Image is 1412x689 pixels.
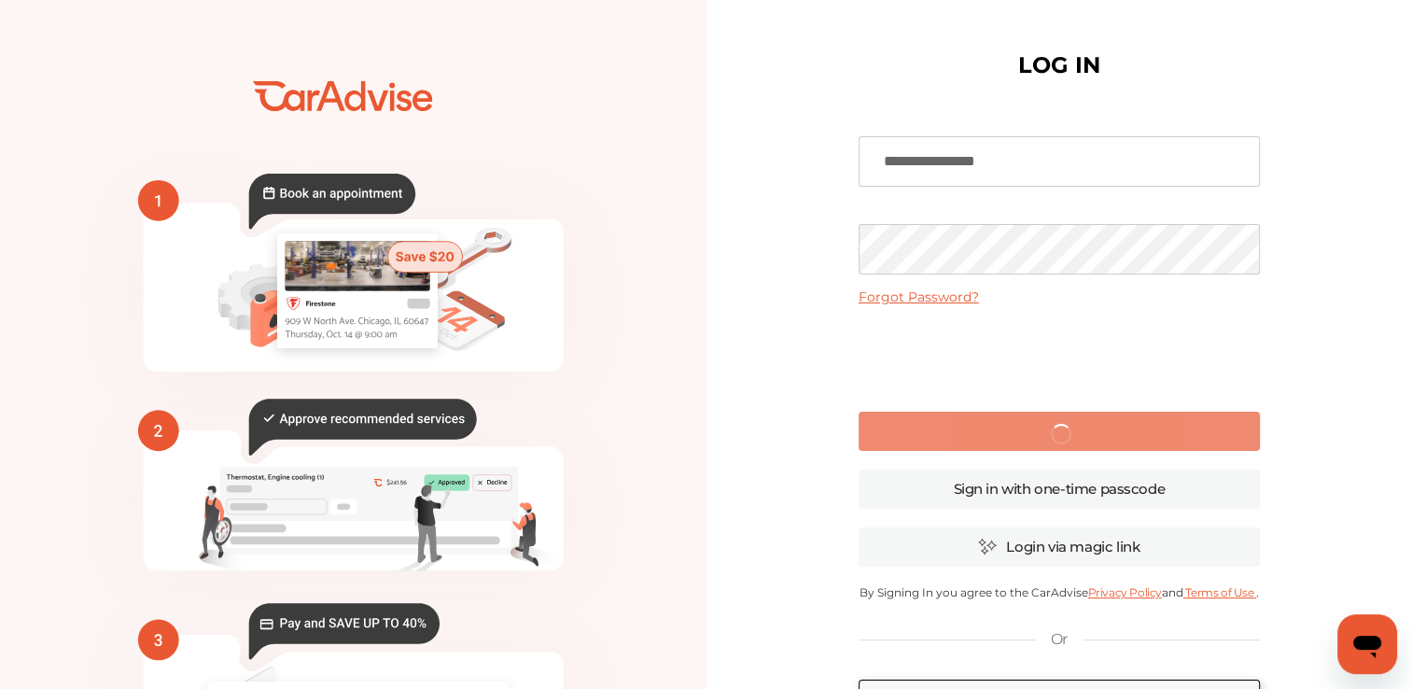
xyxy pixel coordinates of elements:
[978,538,997,555] img: magic_icon.32c66aac.svg
[1183,585,1256,599] a: Terms of Use
[1051,629,1068,650] p: Or
[1337,614,1397,674] iframe: Button to launch messaging window
[1087,585,1161,599] a: Privacy Policy
[859,470,1260,509] a: Sign in with one-time passcode
[859,585,1260,599] p: By Signing In you agree to the CarAdvise and .
[859,527,1260,567] a: Login via magic link
[917,320,1201,393] iframe: reCAPTCHA
[859,288,979,305] a: Forgot Password?
[1018,56,1100,75] h1: LOG IN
